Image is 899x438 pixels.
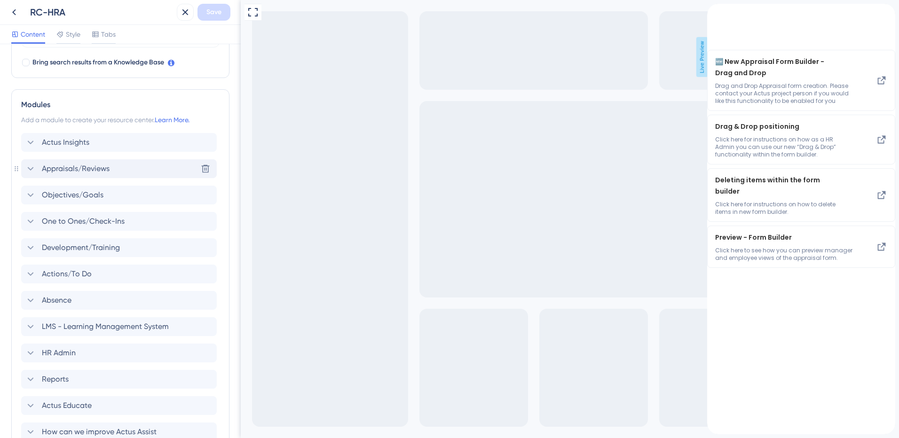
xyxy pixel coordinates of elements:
[456,37,467,77] span: Live Preview
[8,52,146,101] div: New Appraisal Form Builder - Drag and Drop
[21,212,220,231] div: One to Ones/Check-Ins
[21,396,220,415] div: Actus Educate
[206,7,221,18] span: Save
[8,228,146,258] div: Preview - Form Builder
[66,29,80,40] span: Style
[197,4,230,21] button: Save
[42,242,120,253] span: Development/Training
[8,117,131,128] span: Drag & Drop positioning
[21,265,220,283] div: Actions/To Do
[8,117,146,155] div: Drag & Drop positioning
[8,243,146,258] span: Click here to see how you can preview manager and employee views of the appraisal form.
[21,344,220,362] div: HR Admin
[42,163,110,174] span: Appraisals/Reviews
[42,137,89,148] span: Actus Insights
[42,189,103,201] span: Objectives/Goals
[20,2,59,13] span: Actus Assist
[101,29,116,40] span: Tabs
[8,132,146,155] span: Click here for instructions on how as a HR Admin you can use our new “Drag & Drop” functionality ...
[21,370,220,389] div: Reports
[8,171,146,212] div: Deleting items within the form builder
[155,116,189,124] a: Learn More.
[42,426,157,438] span: How can we improve Actus Assist
[42,400,92,411] span: Actus Educate
[42,347,76,359] span: HR Admin
[21,317,220,336] div: LMS - Learning Management System
[21,159,220,178] div: Appraisals/Reviews
[42,374,69,385] span: Reports
[8,78,146,101] span: Drag and Drop Appraisal form creation. Please contact your Actus project person if you would like...
[32,57,164,68] span: Bring search results from a Knowledge Base
[21,99,220,110] div: Modules
[21,116,155,124] span: Add a module to create your resource center.
[30,6,173,19] div: RC-HRA
[21,186,220,204] div: Objectives/Goals
[65,4,68,12] div: 3
[21,291,220,310] div: Absence
[42,321,169,332] span: LMS - Learning Management System
[21,238,220,257] div: Development/Training
[8,171,131,193] span: Deleting items within the form builder
[42,295,71,306] span: Absence
[42,268,92,280] span: Actions/To Do
[21,29,45,40] span: Content
[8,228,131,239] span: Preview - Form Builder
[42,216,125,227] span: One to Ones/Check-Ins
[21,133,220,152] div: Actus Insights
[8,197,146,212] span: Click here for instructions on how to delete items in new form builder.
[8,52,131,75] span: 🆕 New Appraisal Form Builder - Drag and Drop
